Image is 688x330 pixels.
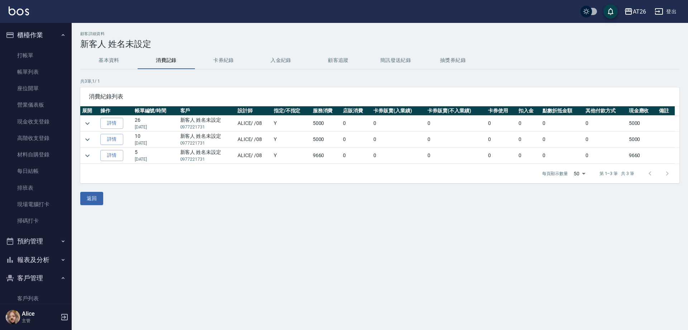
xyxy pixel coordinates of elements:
[584,132,627,147] td: 0
[80,31,679,36] h2: 顧客詳細資料
[272,148,311,164] td: Y
[517,132,541,147] td: 0
[372,106,426,116] th: 卡券販賣(入業績)
[178,106,236,116] th: 客戶
[178,132,236,147] td: 新客人 姓名未設定
[89,93,671,100] span: 消費紀錄列表
[372,116,426,131] td: 0
[99,106,133,116] th: 操作
[138,52,195,69] button: 消費記錄
[486,148,517,164] td: 0
[178,148,236,164] td: 新客人 姓名未設定
[82,134,93,145] button: expand row
[22,310,58,317] h5: Alice
[195,52,252,69] button: 卡券紀錄
[517,148,541,164] td: 0
[3,64,69,80] a: 帳單列表
[426,132,486,147] td: 0
[426,116,486,131] td: 0
[272,132,311,147] td: Y
[486,106,517,116] th: 卡券使用
[3,290,69,307] a: 客戶列表
[584,148,627,164] td: 0
[3,113,69,130] a: 現金收支登錄
[633,7,646,16] div: AT26
[627,116,658,131] td: 5000
[311,132,341,147] td: 5000
[584,116,627,131] td: 0
[341,132,372,147] td: 0
[486,116,517,131] td: 0
[657,106,675,116] th: 備註
[135,156,177,162] p: [DATE]
[3,196,69,213] a: 現場電腦打卡
[311,148,341,164] td: 9660
[341,116,372,131] td: 0
[486,132,517,147] td: 0
[426,106,486,116] th: 卡券販賣(不入業績)
[135,140,177,146] p: [DATE]
[236,148,272,164] td: ALICE / /08
[621,4,649,19] button: AT26
[9,6,29,15] img: Logo
[541,116,584,131] td: 0
[627,148,658,164] td: 9660
[341,148,372,164] td: 0
[3,47,69,64] a: 打帳單
[310,52,367,69] button: 顧客追蹤
[3,232,69,251] button: 預約管理
[3,251,69,269] button: 報表及分析
[311,106,341,116] th: 服務消費
[517,106,541,116] th: 扣入金
[541,106,584,116] th: 點數折抵金額
[252,52,310,69] button: 入金紀錄
[367,52,424,69] button: 簡訊發送紀錄
[80,78,679,84] p: 共 3 筆, 1 / 1
[652,5,679,18] button: 登出
[22,317,58,324] p: 主管
[82,150,93,161] button: expand row
[100,134,123,145] a: 詳情
[3,269,69,287] button: 客戶管理
[311,116,341,131] td: 5000
[180,156,234,162] p: 0977221731
[100,150,123,161] a: 詳情
[627,106,658,116] th: 現金應收
[236,106,272,116] th: 設計師
[3,180,69,196] a: 排班表
[542,170,568,177] p: 每頁顯示數量
[80,52,138,69] button: 基本資料
[3,146,69,163] a: 材料自購登錄
[178,116,236,131] td: 新客人 姓名未設定
[133,116,178,131] td: 26
[517,116,541,131] td: 0
[599,170,634,177] p: 第 1–3 筆 共 3 筆
[424,52,482,69] button: 抽獎券紀錄
[236,116,272,131] td: ALICE / /08
[133,106,178,116] th: 帳單編號/時間
[272,106,311,116] th: 指定/不指定
[3,163,69,179] a: 每日結帳
[133,148,178,164] td: 5
[80,106,99,116] th: 展開
[627,132,658,147] td: 5000
[3,130,69,146] a: 高階收支登錄
[100,118,123,129] a: 詳情
[426,148,486,164] td: 0
[3,97,69,113] a: 營業儀表板
[80,192,103,205] button: 返回
[372,132,426,147] td: 0
[3,80,69,97] a: 座位開單
[6,310,20,324] img: Person
[571,164,588,183] div: 50
[3,26,69,44] button: 櫃檯作業
[80,39,679,49] h3: 新客人 姓名未設定
[584,106,627,116] th: 其他付款方式
[180,140,234,146] p: 0977221731
[372,148,426,164] td: 0
[236,132,272,147] td: ALICE / /08
[180,124,234,130] p: 0977221731
[603,4,618,19] button: save
[133,132,178,147] td: 10
[135,124,177,130] p: [DATE]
